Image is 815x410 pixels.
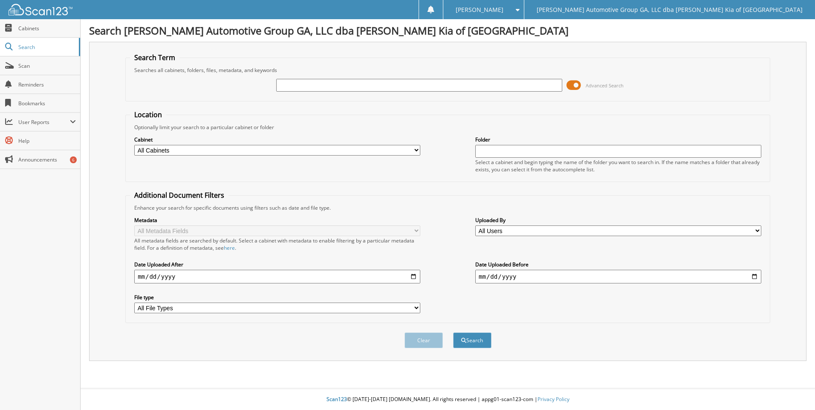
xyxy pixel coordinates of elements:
[327,396,347,403] span: Scan123
[89,23,806,38] h1: Search [PERSON_NAME] Automotive Group GA, LLC dba [PERSON_NAME] Kia of [GEOGRAPHIC_DATA]
[456,7,503,12] span: [PERSON_NAME]
[537,7,803,12] span: [PERSON_NAME] Automotive Group GA, LLC dba [PERSON_NAME] Kia of [GEOGRAPHIC_DATA]
[130,110,166,119] legend: Location
[475,136,761,143] label: Folder
[453,332,491,348] button: Search
[224,244,235,251] a: here
[81,389,815,410] div: © [DATE]-[DATE] [DOMAIN_NAME]. All rights reserved | appg01-scan123-com |
[586,82,624,89] span: Advanced Search
[134,217,420,224] label: Metadata
[18,100,76,107] span: Bookmarks
[130,53,179,62] legend: Search Term
[130,191,228,200] legend: Additional Document Filters
[134,294,420,301] label: File type
[772,369,815,410] iframe: Chat Widget
[18,81,76,88] span: Reminders
[475,270,761,283] input: end
[134,270,420,283] input: start
[134,237,420,251] div: All metadata fields are searched by default. Select a cabinet with metadata to enable filtering b...
[18,62,76,69] span: Scan
[475,261,761,268] label: Date Uploaded Before
[134,261,420,268] label: Date Uploaded After
[130,124,766,131] div: Optionally limit your search to a particular cabinet or folder
[538,396,569,403] a: Privacy Policy
[475,159,761,173] div: Select a cabinet and begin typing the name of the folder you want to search in. If the name match...
[130,204,766,211] div: Enhance your search for specific documents using filters such as date and file type.
[18,25,76,32] span: Cabinets
[18,156,76,163] span: Announcements
[9,4,72,15] img: scan123-logo-white.svg
[475,217,761,224] label: Uploaded By
[18,137,76,144] span: Help
[70,156,77,163] div: 6
[18,43,75,51] span: Search
[130,66,766,74] div: Searches all cabinets, folders, files, metadata, and keywords
[405,332,443,348] button: Clear
[134,136,420,143] label: Cabinet
[18,118,70,126] span: User Reports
